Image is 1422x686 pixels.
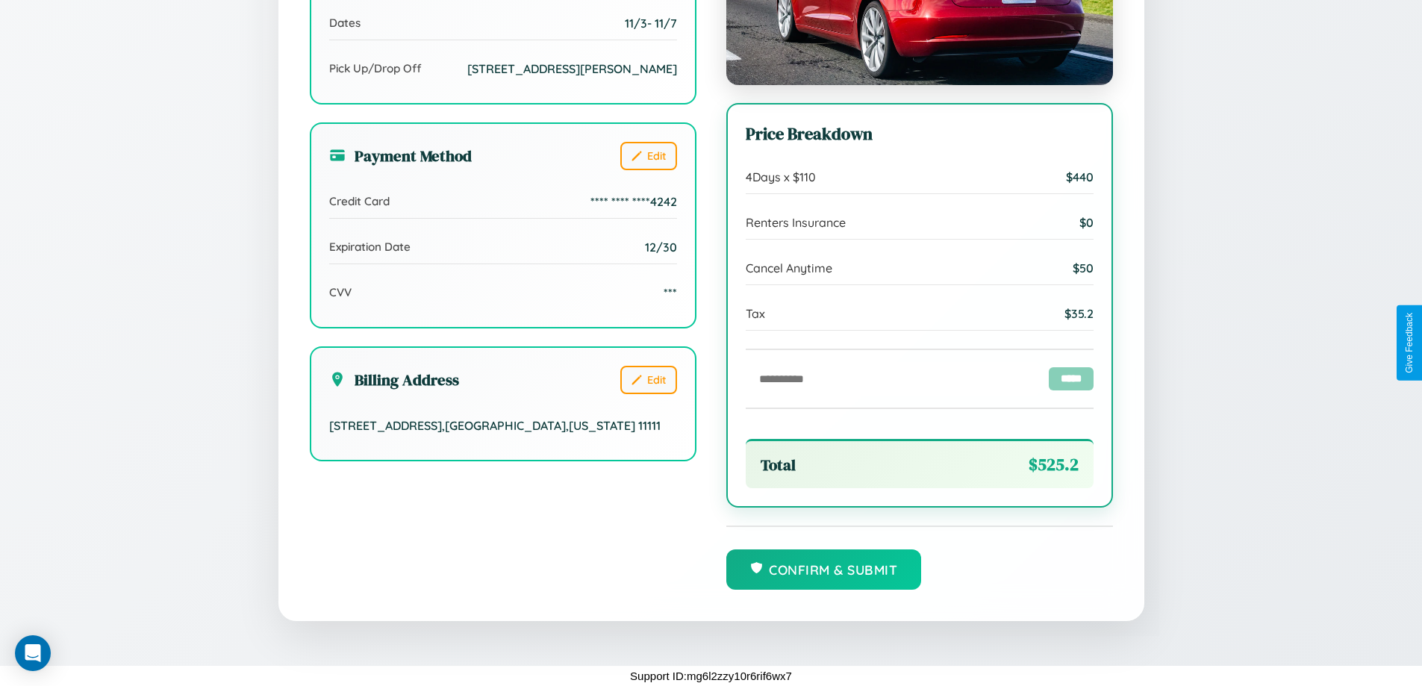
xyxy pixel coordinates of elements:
[620,142,677,170] button: Edit
[746,215,846,230] span: Renters Insurance
[329,194,390,208] span: Credit Card
[1404,313,1415,373] div: Give Feedback
[1079,215,1094,230] span: $ 0
[467,61,677,76] span: [STREET_ADDRESS][PERSON_NAME]
[761,454,796,475] span: Total
[1064,306,1094,321] span: $ 35.2
[625,16,677,31] span: 11 / 3 - 11 / 7
[746,306,765,321] span: Tax
[746,169,816,184] span: 4 Days x $ 110
[746,122,1094,146] h3: Price Breakdown
[746,261,832,275] span: Cancel Anytime
[1073,261,1094,275] span: $ 50
[15,635,51,671] div: Open Intercom Messenger
[329,61,422,75] span: Pick Up/Drop Off
[329,369,459,390] h3: Billing Address
[645,240,677,255] span: 12/30
[329,418,661,433] span: [STREET_ADDRESS] , [GEOGRAPHIC_DATA] , [US_STATE] 11111
[620,366,677,394] button: Edit
[329,145,472,166] h3: Payment Method
[329,240,411,254] span: Expiration Date
[329,16,361,30] span: Dates
[1029,453,1079,476] span: $ 525.2
[329,285,352,299] span: CVV
[726,549,922,590] button: Confirm & Submit
[630,666,792,686] p: Support ID: mg6l2zzy10r6rif6wx7
[1066,169,1094,184] span: $ 440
